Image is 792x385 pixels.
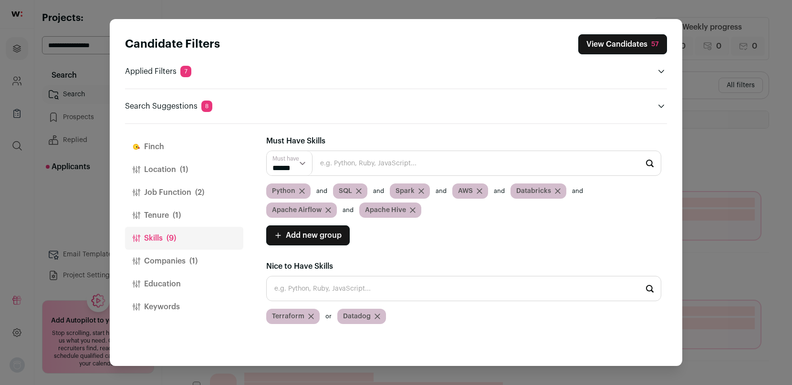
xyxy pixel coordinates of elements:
[125,101,212,112] p: Search Suggestions
[125,273,243,295] button: Education
[173,210,181,221] span: (1)
[656,66,667,77] button: Open applied filters
[180,164,188,175] span: (1)
[125,204,243,227] button: Tenure(1)
[125,250,243,273] button: Companies(1)
[578,34,667,54] button: Close search preferences
[339,186,352,196] span: SQL
[125,158,243,181] button: Location(1)
[272,186,295,196] span: Python
[272,205,322,215] span: Apache Airflow
[516,186,551,196] span: Databricks
[343,312,371,321] span: Datadog
[125,135,243,158] button: Finch
[201,101,212,112] span: 8
[458,186,473,196] span: AWS
[167,233,176,244] span: (9)
[266,135,325,147] label: Must Have Skills
[396,186,415,196] span: Spark
[651,40,659,49] div: 57
[286,230,342,241] span: Add new group
[180,66,191,77] span: 7
[125,39,220,50] strong: Candidate Filters
[189,255,198,267] span: (1)
[125,66,191,77] p: Applied Filters
[266,276,661,301] input: e.g. Python, Ruby, JavaScript...
[272,312,304,321] span: Terraform
[266,263,333,270] span: Nice to Have Skills
[125,295,243,318] button: Keywords
[125,227,243,250] button: Skills(9)
[266,225,350,245] button: Add new group
[266,151,661,176] input: e.g. Python, Ruby, JavaScript...
[125,181,243,204] button: Job Function(2)
[195,187,204,198] span: (2)
[365,205,406,215] span: Apache Hive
